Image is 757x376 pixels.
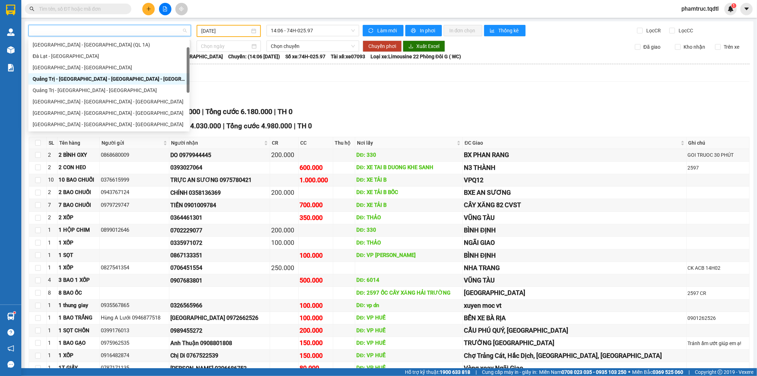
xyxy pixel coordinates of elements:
[170,301,269,310] div: 0326565966
[444,25,482,36] button: In đơn chọn
[356,163,461,172] div: DĐ: XE TAI B DUONG KHE SANH
[300,363,332,373] div: 80.000
[59,301,98,310] div: 1 thung giay
[356,301,461,310] div: DĐ: vp dn
[731,3,736,8] sup: 1
[464,301,685,311] div: xuyen moc vt
[48,314,56,322] div: 1
[43,21,82,28] span: 0946660127
[3,30,36,37] span: Lấy:
[223,122,225,130] span: |
[363,41,402,52] button: Chuyển phơi
[170,263,269,272] div: 0706451554
[464,225,685,235] div: BÌNH ĐỊNH
[464,351,685,361] div: Chợ Trảng Cát, Hắc Dịch, [GEOGRAPHIC_DATA], [GEOGRAPHIC_DATA]
[278,107,292,116] span: TH 0
[363,25,404,36] button: syncLàm mới
[170,151,269,160] div: DO 0979944445
[464,150,685,160] div: BX PHAN RANG
[201,42,250,50] input: Chọn ngày
[228,53,280,60] span: Chuyến: (14:06 [DATE])
[48,364,56,372] div: 1
[356,327,461,335] div: DĐ: VP HUẾ
[226,122,292,130] span: Tổng cước 4.980.000
[464,263,685,273] div: NHA TRANG
[56,29,106,37] span: [PERSON_NAME]
[170,226,269,235] div: 0702229077
[299,137,333,149] th: CC
[48,301,56,310] div: 1
[59,314,98,322] div: 1 BAO TRẮNG
[3,4,33,20] span: VP An Sương
[688,339,748,347] div: Tránh ẩm ướt giúp em ạ!
[33,64,185,71] div: [GEOGRAPHIC_DATA] - [GEOGRAPHIC_DATA]
[201,27,250,35] input: 11/10/2025
[688,164,748,172] div: 2597
[48,351,56,360] div: 1
[163,6,168,11] span: file-add
[628,371,630,374] span: ⚪️
[101,226,168,235] div: 0899012646
[408,44,413,49] span: download
[48,226,56,235] div: 1
[377,27,398,34] span: Làm mới
[721,43,742,51] span: Trên xe
[356,289,461,297] div: DĐ: 2597 ỐC CÂY XĂNG HẢI TRƯỜNG
[539,368,626,376] span: Miền Nam
[48,276,56,285] div: 4
[48,239,56,247] div: 1
[641,43,663,51] span: Đã giao
[274,107,276,116] span: |
[440,369,470,375] strong: 1900 633 818
[7,28,15,36] img: warehouse-icon
[170,351,269,360] div: Chị Di 0767522539
[271,25,355,36] span: 14:06 - 74H-025.97
[728,6,734,12] img: icon-new-feature
[356,364,461,372] div: DĐ: VP HUẾ
[676,4,724,13] span: phamtruc.tqdtl
[30,40,55,48] span: 500.000
[29,6,34,11] span: search
[2,40,12,48] span: CR:
[59,289,98,297] div: 8 BAO ỐC
[688,264,748,272] div: CK ACB 14H02
[28,39,190,50] div: Sài Gòn - Đà Lạt (QL 1A)
[356,351,461,360] div: DĐ: VP HUẾ
[464,275,685,285] div: VŨNG TÀU
[28,96,190,107] div: Đà Lạt - Nha Trang - Đà Nẵng
[687,137,750,149] th: Ghi chú
[356,339,461,348] div: DĐ: VP HUẾ
[371,53,461,60] span: Loại xe: Limousine 22 Phòng Đôi G ( WC)
[59,364,98,372] div: 1T GIẤY
[333,137,355,149] th: Thu hộ
[331,53,365,60] span: Tài xế: xe07093
[28,107,190,119] div: Đà Nẵng - Nha Trang - Đà Lạt
[7,46,15,54] img: warehouse-icon
[170,213,269,222] div: 0364461301
[356,226,461,235] div: DĐ: 330
[170,364,269,373] div: [PERSON_NAME] 0396686752
[7,313,15,320] img: warehouse-icon
[420,27,436,34] span: In phơi
[28,119,190,130] div: Nha Trang - Đà Nẵng - Huế
[102,139,161,147] span: Người gửi
[170,339,269,348] div: Anh Thuận 0908801808
[411,28,417,34] span: printer
[170,201,269,210] div: TIẾN 0901009784
[170,251,269,260] div: 0867133351
[300,338,332,348] div: 150.000
[270,137,298,149] th: CR
[300,313,332,323] div: 100.000
[632,368,683,376] span: Miền Bắc
[464,338,685,348] div: TRƯỜNG [GEOGRAPHIC_DATA]
[57,137,100,149] th: Tên hàng
[33,98,185,106] div: [GEOGRAPHIC_DATA] - [GEOGRAPHIC_DATA] - [GEOGRAPHIC_DATA]
[688,314,748,322] div: 0901262526
[356,151,461,160] div: DĐ: 330
[48,251,56,260] div: 1
[179,6,184,11] span: aim
[48,339,56,348] div: 1
[101,364,168,372] div: 0787171135
[142,3,155,15] button: plus
[48,214,56,222] div: 2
